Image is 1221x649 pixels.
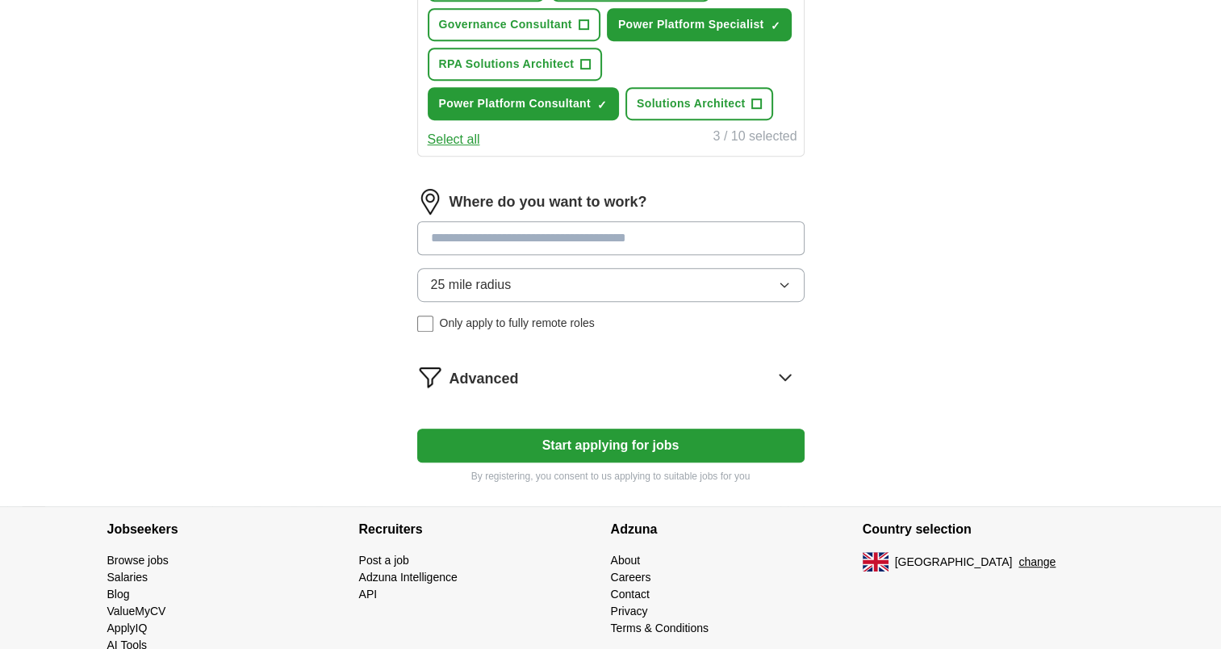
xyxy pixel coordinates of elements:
[607,8,792,41] button: Power Platform Specialist✓
[450,191,647,213] label: Where do you want to work?
[428,87,619,120] button: Power Platform Consultant✓
[611,588,650,601] a: Contact
[713,127,797,149] div: 3 / 10 selected
[107,554,169,567] a: Browse jobs
[417,364,443,390] img: filter
[863,552,889,572] img: UK flag
[637,95,745,112] span: Solutions Architect
[107,588,130,601] a: Blog
[107,571,148,584] a: Salaries
[770,19,780,32] span: ✓
[611,605,648,618] a: Privacy
[107,605,166,618] a: ValueMyCV
[359,554,409,567] a: Post a job
[1018,554,1056,571] button: change
[417,268,805,302] button: 25 mile radius
[450,368,519,390] span: Advanced
[618,16,764,33] span: Power Platform Specialist
[611,571,651,584] a: Careers
[417,469,805,484] p: By registering, you consent to us applying to suitable jobs for you
[895,554,1013,571] span: [GEOGRAPHIC_DATA]
[417,316,433,332] input: Only apply to fully remote roles
[439,95,591,112] span: Power Platform Consultant
[107,622,148,634] a: ApplyIQ
[417,429,805,463] button: Start applying for jobs
[597,98,607,111] span: ✓
[359,588,378,601] a: API
[611,622,709,634] a: Terms & Conditions
[439,56,575,73] span: RPA Solutions Architect
[625,87,773,120] button: Solutions Architect
[431,275,512,295] span: 25 mile radius
[611,554,641,567] a: About
[439,16,572,33] span: Governance Consultant
[428,48,603,81] button: RPA Solutions Architect
[863,507,1114,552] h4: Country selection
[359,571,458,584] a: Adzuna Intelligence
[440,315,595,332] span: Only apply to fully remote roles
[428,130,480,149] button: Select all
[428,8,600,41] button: Governance Consultant
[417,189,443,215] img: location.png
